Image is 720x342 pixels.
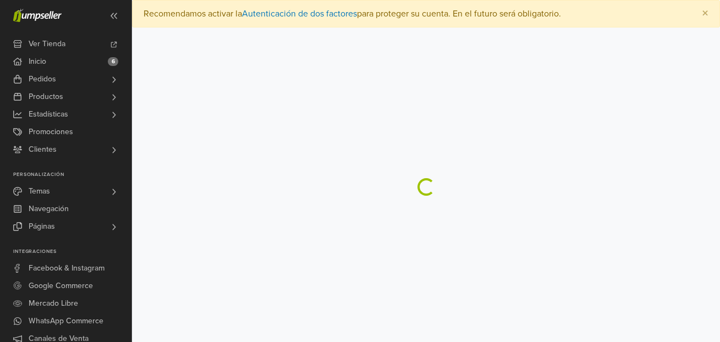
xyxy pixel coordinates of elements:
span: Mercado Libre [29,295,78,312]
span: Navegación [29,200,69,218]
span: 6 [108,57,118,66]
a: Autenticación de dos factores [242,8,357,19]
span: × [702,5,708,21]
p: Integraciones [13,249,131,255]
p: Personalización [13,172,131,178]
span: Páginas [29,218,55,235]
button: Close [691,1,719,27]
span: Temas [29,183,50,200]
span: WhatsApp Commerce [29,312,103,330]
span: Pedidos [29,70,56,88]
span: Facebook & Instagram [29,260,105,277]
span: Google Commerce [29,277,93,295]
span: Ver Tienda [29,35,65,53]
span: Inicio [29,53,46,70]
span: Promociones [29,123,73,141]
span: Estadísticas [29,106,68,123]
span: Clientes [29,141,57,158]
span: Productos [29,88,63,106]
